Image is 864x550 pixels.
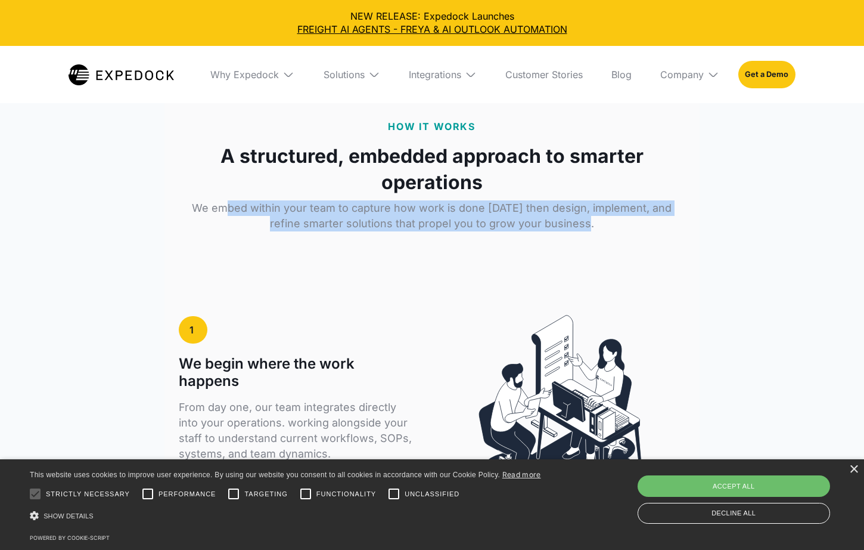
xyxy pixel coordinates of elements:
span: Show details [43,512,94,520]
p: From day one, our team integrates directly into your operations. working alongside your staff to ... [179,400,413,462]
div: Why Expedock [210,69,279,81]
div: Integrations [399,46,486,103]
div: Company [660,69,704,81]
a: Customer Stories [496,46,592,103]
div: Integrations [409,69,461,81]
a: Get a Demo [738,61,795,89]
span: Performance [158,489,216,499]
a: 1 [179,316,207,344]
a: FREIGHT AI AGENTS - FREYA & AI OUTLOOK AUTOMATION [10,23,854,36]
p: We embed within your team to capture how work is done [DATE] then design, implement, and refine s... [179,200,685,231]
div: Solutions [314,46,390,103]
p: HOW IT WORKS [388,119,475,134]
div: Decline all [638,503,831,524]
a: Read more [502,470,541,479]
div: Company [651,46,729,103]
span: This website uses cookies to improve user experience. By using our website you consent to all coo... [30,471,500,479]
strong: A structured, embedded approach to smarter operations [179,143,685,196]
div: Why Expedock [201,46,304,103]
span: Unclassified [405,489,459,499]
a: Powered by cookie-script [30,534,110,541]
span: Strictly necessary [46,489,130,499]
a: Blog [602,46,641,103]
div: Solutions [324,69,365,81]
span: Targeting [244,489,287,499]
span: Functionality [316,489,376,499]
iframe: Chat Widget [660,421,864,550]
div: Accept all [638,475,831,497]
div: NEW RELEASE: Expedock Launches [10,10,854,36]
div: Show details [30,508,541,524]
h1: We begin where the work happens [179,356,413,390]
